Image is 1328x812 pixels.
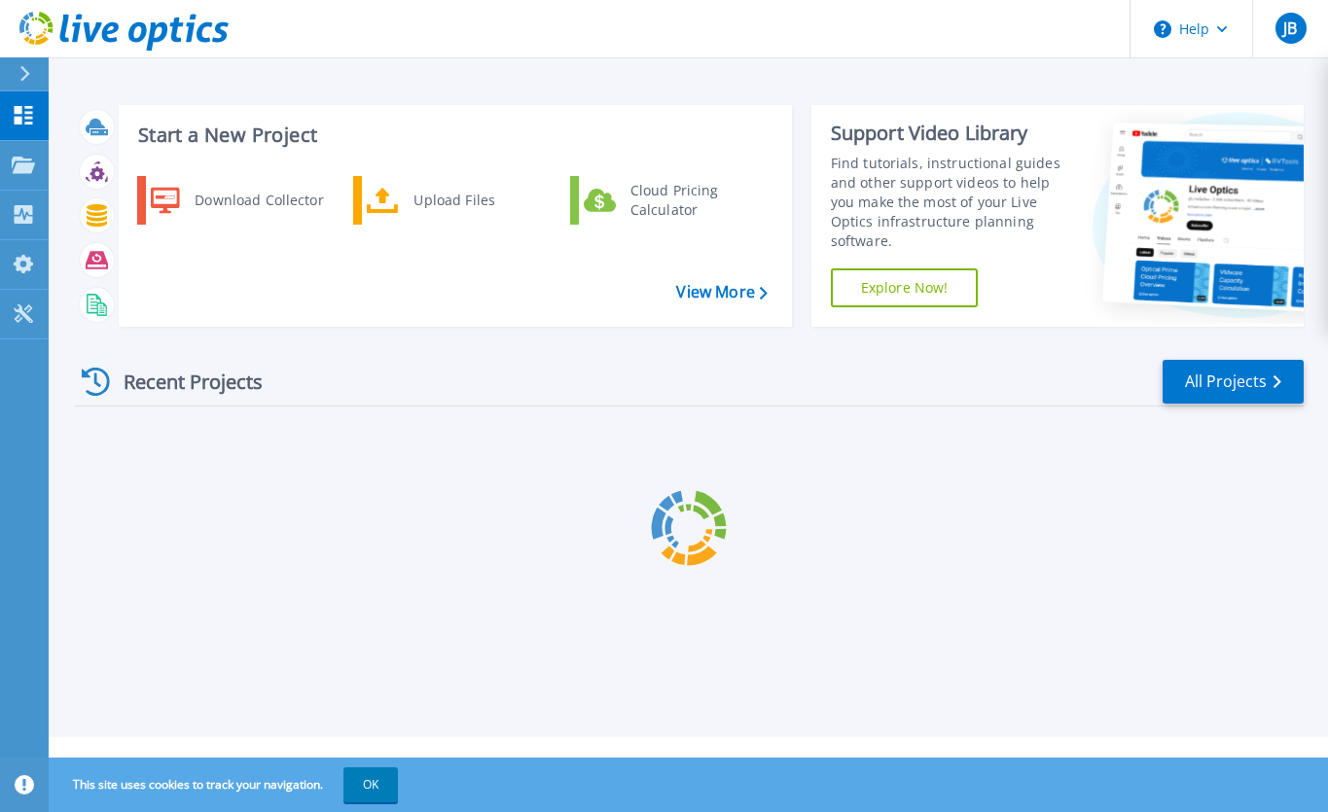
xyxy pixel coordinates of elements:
div: Download Collector [185,181,332,220]
span: JB [1283,20,1297,36]
div: Support Video Library [831,121,1076,146]
div: Find tutorials, instructional guides and other support videos to help you make the most of your L... [831,154,1076,251]
a: All Projects [1163,360,1304,404]
a: Explore Now! [831,268,979,307]
h3: Start a New Project [138,124,767,146]
a: View More [676,283,767,301]
button: OK [343,767,398,802]
span: This site uses cookies to track your navigation. [54,767,398,802]
div: Upload Files [404,181,548,220]
a: Cloud Pricing Calculator [570,176,770,225]
div: Cloud Pricing Calculator [621,181,765,220]
a: Download Collector [137,176,337,225]
a: Upload Files [353,176,553,225]
div: Recent Projects [75,358,289,406]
